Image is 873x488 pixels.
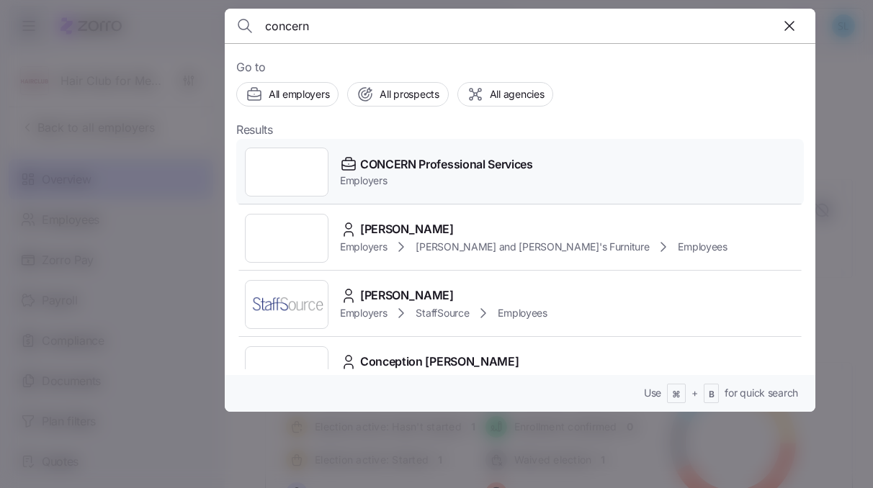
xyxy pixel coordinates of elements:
[498,306,547,320] span: Employees
[340,173,533,188] span: Employers
[269,87,329,101] span: All employers
[246,284,328,325] img: Employer logo
[416,306,469,320] span: StaffSource
[360,286,454,304] span: [PERSON_NAME]
[709,389,715,401] span: B
[236,121,273,139] span: Results
[691,386,698,400] span: +
[490,87,545,101] span: All agencies
[347,82,448,107] button: All prospects
[340,240,387,254] span: Employers
[236,58,804,76] span: Go to
[416,240,649,254] span: [PERSON_NAME] and [PERSON_NAME]'s Furniture
[360,353,519,371] span: Conception [PERSON_NAME]
[457,82,554,107] button: All agencies
[644,386,661,400] span: Use
[340,306,387,320] span: Employers
[672,389,681,401] span: ⌘
[380,87,439,101] span: All prospects
[360,220,454,238] span: [PERSON_NAME]
[678,240,727,254] span: Employees
[360,155,533,173] span: CONCERN Professional Services
[725,386,798,400] span: for quick search
[236,82,339,107] button: All employers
